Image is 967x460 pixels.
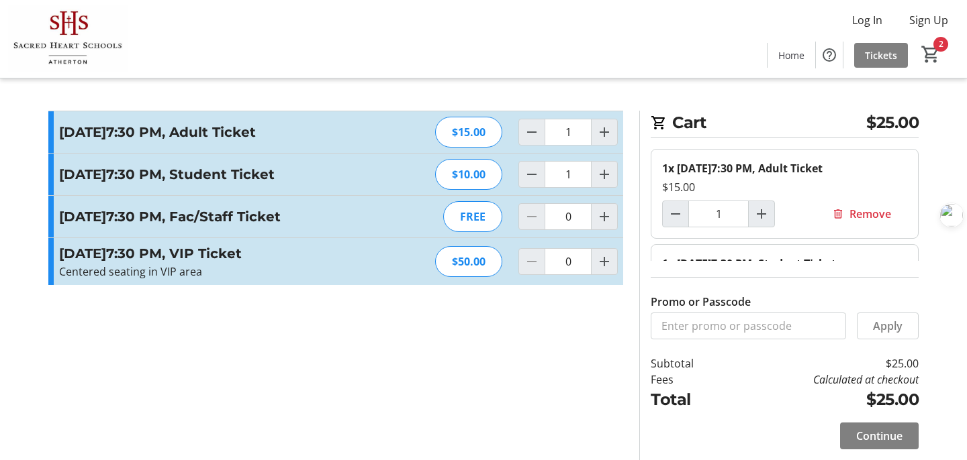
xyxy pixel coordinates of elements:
[662,179,907,195] div: $15.00
[873,318,903,334] span: Apply
[662,160,907,176] div: 1x [DATE]7:30 PM, Adult Ticket
[592,162,617,187] button: Increment by one
[8,5,128,72] img: Sacred Heart Schools, Atherton's Logo
[841,9,893,31] button: Log In
[519,162,545,187] button: Decrement by one
[545,248,592,275] input: Friday, Oct 24, 2025 @7:30 PM, VIP Ticket Quantity
[856,428,903,444] span: Continue
[592,204,617,229] button: Increment by one
[59,207,353,227] h3: [DATE]7:30 PM, Fac/Staff Ticket
[899,9,959,31] button: Sign Up
[545,119,592,146] input: Friday, Oct 24, 2025 @7:30 PM, Adult Ticket Quantity
[749,201,774,227] button: Increment by one
[663,201,688,227] button: Decrement by one
[59,243,353,264] h3: [DATE]7:30 PM, VIP Ticket
[592,249,617,274] button: Increment by one
[729,388,919,412] td: $25.00
[768,43,815,68] a: Home
[519,119,545,145] button: Decrement by one
[545,203,592,230] input: Friday, Oct 24, 2025 @7:30 PM, Fac/Staff Ticket Quantity
[729,371,919,388] td: Calculated at checkout
[688,200,749,227] input: Friday, Oct 24, 2025 @7:30 PM, Adult Ticket Quantity
[435,246,502,277] div: $50.00
[909,12,948,28] span: Sign Up
[651,111,919,138] h2: Cart
[545,161,592,188] input: Friday, Oct 24, 2025 @7:30 PM, Student Ticket Quantity
[662,255,907,272] div: 1x [DATE]7:30 PM, Student Ticket
[59,264,353,280] p: Centered seating in VIP area
[816,42,843,68] button: Help
[857,312,919,339] button: Apply
[866,111,919,135] span: $25.00
[852,12,882,28] span: Log In
[435,159,502,190] div: $10.00
[778,48,804,62] span: Home
[651,388,729,412] td: Total
[59,122,353,142] h3: [DATE]7:30 PM, Adult Ticket
[651,312,846,339] input: Enter promo or passcode
[651,371,729,388] td: Fees
[865,48,897,62] span: Tickets
[435,117,502,148] div: $15.00
[854,43,908,68] a: Tickets
[651,355,729,371] td: Subtotal
[816,200,907,227] button: Remove
[59,164,353,184] h3: [DATE]7:30 PM, Student Ticket
[840,422,919,449] button: Continue
[729,355,919,371] td: $25.00
[849,206,891,222] span: Remove
[651,294,751,310] label: Promo or Passcode
[592,119,617,145] button: Increment by one
[443,201,502,232] div: FREE
[919,42,943,66] button: Cart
